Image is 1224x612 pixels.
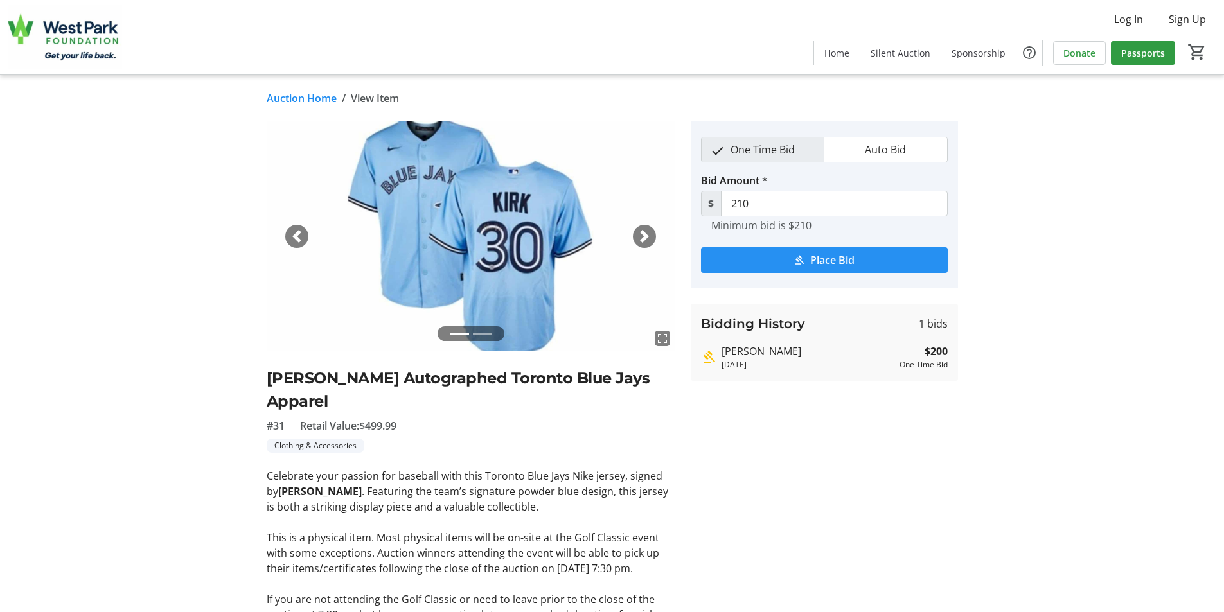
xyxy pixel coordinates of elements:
strong: $200 [925,344,948,359]
h3: Bidding History [701,314,805,333]
a: Silent Auction [860,41,941,65]
a: Sponsorship [941,41,1016,65]
span: Auto Bid [857,137,914,162]
tr-label-badge: Clothing & Accessories [267,439,364,453]
a: Donate [1053,41,1106,65]
span: $ [701,191,722,216]
a: Home [814,41,860,65]
span: #31 [267,418,285,433]
a: Passports [1111,41,1175,65]
button: Sign Up [1158,9,1216,30]
a: Auction Home [267,91,337,106]
p: This is a physical item. Most physical items will be on-site at the Golf Classic event with some ... [267,530,675,576]
img: West Park Healthcare Centre Foundation's Logo [8,5,122,69]
span: One Time Bid [723,137,803,162]
span: Log In [1114,12,1143,27]
span: 1 bids [919,316,948,331]
span: / [342,91,346,106]
div: [DATE] [722,359,894,371]
span: Sign Up [1169,12,1206,27]
span: Sponsorship [952,46,1006,60]
img: Image [267,121,675,351]
strong: [PERSON_NAME] [278,484,362,498]
span: Silent Auction [871,46,930,60]
span: Home [824,46,849,60]
span: Place Bid [810,252,855,268]
span: Donate [1063,46,1095,60]
mat-icon: fullscreen [655,331,670,346]
button: Help [1016,40,1042,66]
button: Place Bid [701,247,948,273]
h2: [PERSON_NAME] Autographed Toronto Blue Jays Apparel [267,367,675,413]
p: Celebrate your passion for baseball with this Toronto Blue Jays Nike jersey, signed by . Featurin... [267,468,675,514]
span: View Item [351,91,399,106]
button: Log In [1104,9,1153,30]
label: Bid Amount * [701,173,768,188]
button: Cart [1185,40,1209,64]
mat-icon: Highest bid [701,349,716,365]
tr-hint: Minimum bid is $210 [711,219,812,232]
div: [PERSON_NAME] [722,344,894,359]
span: Passports [1121,46,1165,60]
span: Retail Value: $499.99 [300,418,396,433]
div: One Time Bid [900,359,948,371]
